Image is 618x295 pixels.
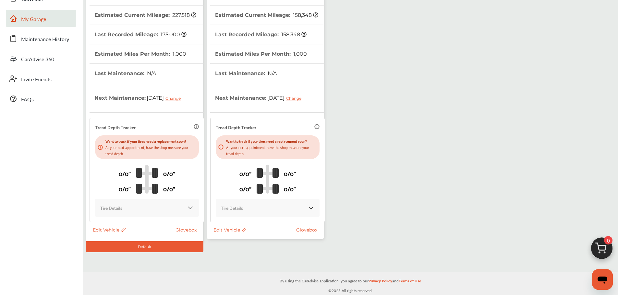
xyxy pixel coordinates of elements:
[119,184,131,194] p: 0/0"
[226,144,317,156] p: At your next appointment, have the shop measure your tread depth.
[221,204,243,211] p: Tire Details
[94,44,186,63] th: Estimated Miles Per Month :
[604,236,612,244] span: 0
[286,96,305,101] div: Change
[21,35,69,44] span: Maintenance History
[292,12,318,18] span: 158,348
[94,6,196,25] th: Estimated Current Mileage :
[83,272,618,295] div: © 2025 All rights reserved.
[586,234,617,266] img: cart_icon.3d0951e8.svg
[21,96,34,104] span: FAQs
[280,31,307,38] span: 158,348
[105,138,196,144] p: Want to track if your tires need a replacement soon?
[21,75,52,84] span: Invite Friends
[215,25,307,44] th: Last Recorded Mileage :
[163,184,175,194] p: 0/0"
[226,138,317,144] p: Want to track if your tires need a replacement soon?
[146,70,156,76] span: N/A
[215,6,318,25] th: Estimated Current Mileage :
[266,90,306,106] span: [DATE]
[284,184,296,194] p: 0/0"
[146,90,186,106] span: [DATE]
[187,205,194,211] img: KOKaJQAAAABJRU5ErkJggg==
[215,83,306,112] th: Next Maintenance :
[160,31,187,38] span: 175,000
[592,269,613,290] iframe: Button to launch messaging window
[86,241,203,252] div: Default
[284,168,296,178] p: 0/0"
[176,227,200,233] a: Glovebox
[6,50,76,67] a: CarAdvise 360
[6,70,76,87] a: Invite Friends
[93,227,126,233] span: Edit Vehicle
[95,123,136,131] p: Tread Depth Tracker
[136,165,158,194] img: tire_track_logo.b900bcbc.svg
[94,64,156,83] th: Last Maintenance :
[308,205,314,211] img: KOKaJQAAAABJRU5ErkJggg==
[21,15,46,24] span: My Garage
[267,70,277,76] span: N/A
[6,30,76,47] a: Maintenance History
[213,227,246,233] span: Edit Vehicle
[215,44,307,63] th: Estimated Miles Per Month :
[105,144,196,156] p: At your next appointment, have the shop measure your tread depth.
[172,51,186,57] span: 1,000
[292,51,307,57] span: 1,000
[94,25,187,44] th: Last Recorded Mileage :
[239,168,251,178] p: 0/0"
[21,55,54,64] span: CarAdvise 360
[239,184,251,194] p: 0/0"
[163,168,175,178] p: 0/0"
[215,64,277,83] th: Last Maintenance :
[171,12,196,18] span: 227,518
[83,277,618,284] p: By using the CarAdvise application, you agree to our and
[100,204,122,211] p: Tire Details
[369,277,392,287] a: Privacy Policy
[165,96,184,101] div: Change
[6,90,76,107] a: FAQs
[6,10,76,27] a: My Garage
[119,168,131,178] p: 0/0"
[94,83,186,112] th: Next Maintenance :
[399,277,421,287] a: Terms of Use
[296,227,321,233] a: Glovebox
[257,165,279,194] img: tire_track_logo.b900bcbc.svg
[216,123,256,131] p: Tread Depth Tracker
